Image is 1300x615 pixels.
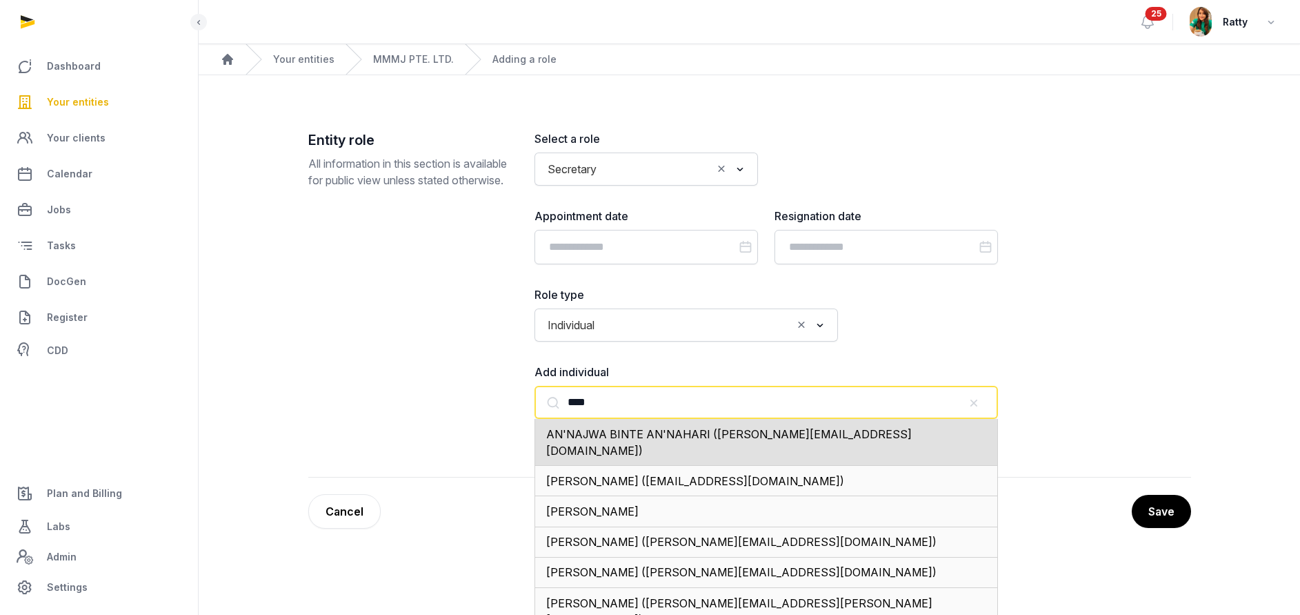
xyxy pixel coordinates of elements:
[11,477,187,510] a: Plan and Billing
[546,474,844,488] span: [PERSON_NAME] ([EMAIL_ADDRESS][DOMAIN_NAME])
[11,229,187,262] a: Tasks
[11,157,187,191] a: Calendar
[546,505,639,518] span: [PERSON_NAME]
[308,494,381,529] a: Cancel
[373,52,454,66] a: MMMJ PTE. LTD.
[308,155,512,188] p: All information in this section is available for public view unless stated otherwise.
[534,130,758,147] label: Select a role
[199,44,1300,75] nav: Breadcrumb
[47,166,92,182] span: Calendar
[47,237,76,254] span: Tasks
[47,579,88,596] span: Settings
[11,510,187,543] a: Labs
[774,230,998,264] input: Datepicker input
[308,130,512,150] h2: Entity role
[541,157,751,182] div: Search for option
[601,315,792,335] input: Search for option
[11,121,187,155] a: Your clients
[546,427,912,458] span: AN'NAJWA BINTE AN'NAHARI ([PERSON_NAME][EMAIL_ADDRESS][DOMAIN_NAME])
[534,286,838,303] label: Role type
[11,337,187,364] a: CDD
[11,301,187,334] a: Register
[11,543,187,571] a: Admin
[544,315,598,335] span: Individual
[47,130,106,146] span: Your clients
[11,265,187,298] a: DocGen
[47,58,101,75] span: Dashboard
[546,565,937,579] span: [PERSON_NAME] ([PERSON_NAME][EMAIL_ADDRESS][DOMAIN_NAME])
[544,159,600,179] span: Secretary
[47,342,68,359] span: CDD
[541,313,831,338] div: Search for option
[534,364,998,380] label: Add individual
[1146,7,1167,21] span: 25
[47,485,122,502] span: Plan and Billing
[774,208,998,224] label: Resignation date
[11,86,187,119] a: Your entities
[11,50,187,83] a: Dashboard
[534,230,758,264] input: Datepicker input
[795,315,808,335] button: Clear Selected
[11,193,187,226] a: Jobs
[1223,14,1248,30] span: Ratty
[47,518,70,535] span: Labs
[492,52,557,66] div: Adding a role
[47,549,77,565] span: Admin
[603,159,712,179] input: Search for option
[47,202,71,218] span: Jobs
[47,94,109,110] span: Your entities
[47,273,86,290] span: DocGen
[1132,495,1191,528] button: Save
[534,208,758,224] label: Appointment date
[715,159,728,179] button: Clear Selected
[11,571,187,604] a: Settings
[47,309,88,326] span: Register
[273,52,334,66] a: Your entities
[546,535,937,549] span: [PERSON_NAME] ([PERSON_NAME][EMAIL_ADDRESS][DOMAIN_NAME])
[1190,7,1212,37] img: avatar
